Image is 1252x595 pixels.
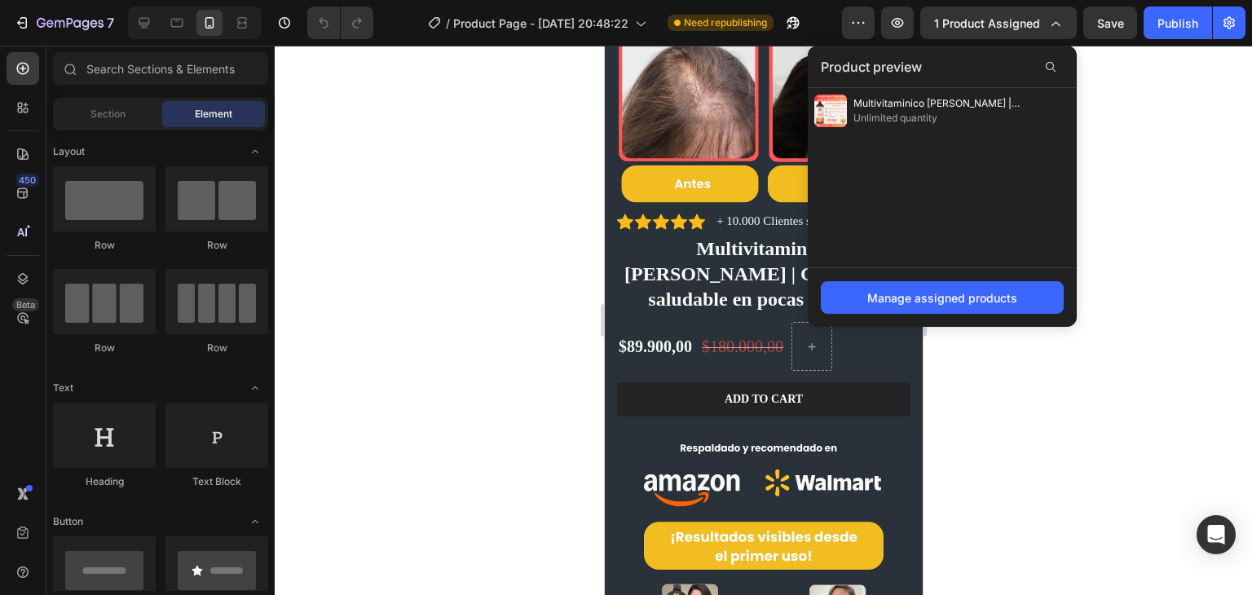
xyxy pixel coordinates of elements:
[15,174,39,187] div: 450
[1197,515,1236,554] div: Open Intercom Messenger
[821,281,1064,314] button: Manage assigned products
[53,514,83,529] span: Button
[242,509,268,535] span: Toggle open
[165,474,268,489] div: Text Block
[53,52,268,85] input: Search Sections & Elements
[107,13,114,33] p: 7
[867,289,1017,306] div: Manage assigned products
[165,341,268,355] div: Row
[934,15,1040,32] span: 1 product assigned
[1097,16,1124,30] span: Save
[446,15,450,32] span: /
[853,96,1041,111] span: Multivitaminico [PERSON_NAME] | Cabello mas saludable en pocas semanas
[605,46,923,595] iframe: Design area
[242,139,268,165] span: Toggle open
[1083,7,1137,39] button: Save
[53,238,156,253] div: Row
[453,15,628,32] span: Product Page - [DATE] 20:48:22
[684,15,767,30] span: Need republishing
[53,381,73,395] span: Text
[53,474,156,489] div: Heading
[7,7,121,39] button: 7
[12,298,39,311] div: Beta
[814,95,847,127] img: preview-img
[307,7,373,39] div: Undo/Redo
[242,375,268,401] span: Toggle open
[1144,7,1212,39] button: Publish
[853,111,1041,126] span: Unlimited quantity
[90,107,126,121] span: Section
[165,238,268,253] div: Row
[920,7,1077,39] button: 1 product assigned
[195,107,232,121] span: Element
[1157,15,1198,32] div: Publish
[53,341,156,355] div: Row
[53,144,85,159] span: Layout
[821,57,922,77] span: Product preview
